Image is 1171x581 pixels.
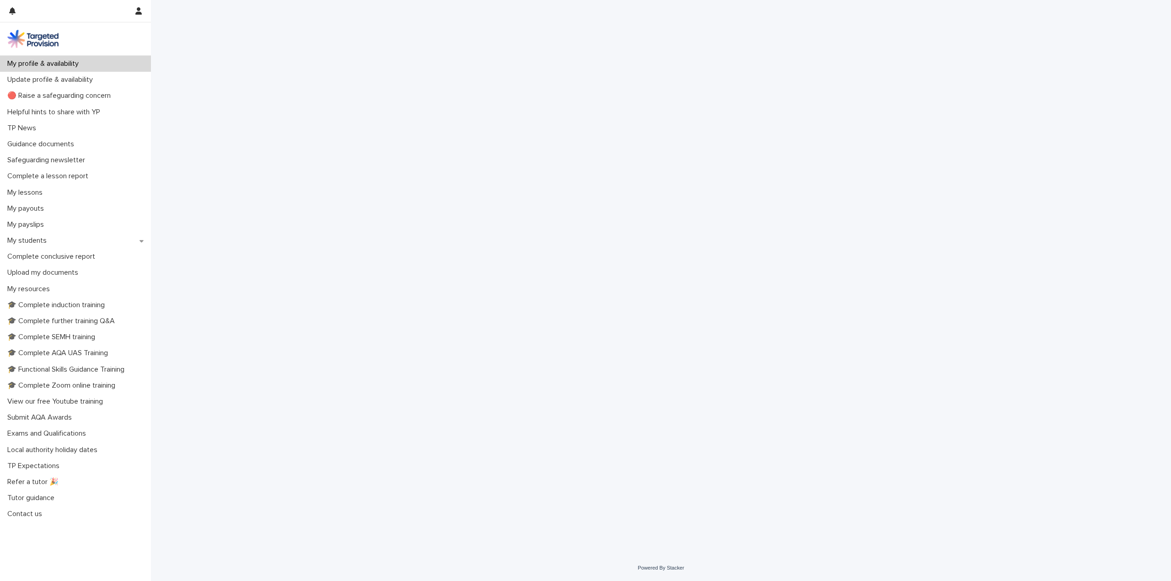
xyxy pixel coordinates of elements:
[4,510,49,518] p: Contact us
[4,236,54,245] p: My students
[4,494,62,502] p: Tutor guidance
[4,349,115,357] p: 🎓 Complete AQA UAS Training
[4,91,118,100] p: 🔴 Raise a safeguarding concern
[4,252,102,261] p: Complete conclusive report
[4,365,132,374] p: 🎓 Functional Skills Guidance Training
[4,124,43,133] p: TP News
[4,156,92,165] p: Safeguarding newsletter
[638,565,684,570] a: Powered By Stacker
[4,140,81,149] p: Guidance documents
[7,30,59,48] img: M5nRWzHhSzIhMunXDL62
[4,478,66,486] p: Refer a tutor 🎉
[4,204,51,213] p: My payouts
[4,268,86,277] p: Upload my documents
[4,446,105,454] p: Local authority holiday dates
[4,317,122,325] p: 🎓 Complete further training Q&A
[4,285,57,293] p: My resources
[4,188,50,197] p: My lessons
[4,75,100,84] p: Update profile & availability
[4,220,51,229] p: My payslips
[4,462,67,470] p: TP Expectations
[4,397,110,406] p: View our free Youtube training
[4,429,93,438] p: Exams and Qualifications
[4,172,96,181] p: Complete a lesson report
[4,413,79,422] p: Submit AQA Awards
[4,333,102,341] p: 🎓 Complete SEMH training
[4,381,123,390] p: 🎓 Complete Zoom online training
[4,59,86,68] p: My profile & availability
[4,108,107,117] p: Helpful hints to share with YP
[4,301,112,309] p: 🎓 Complete induction training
